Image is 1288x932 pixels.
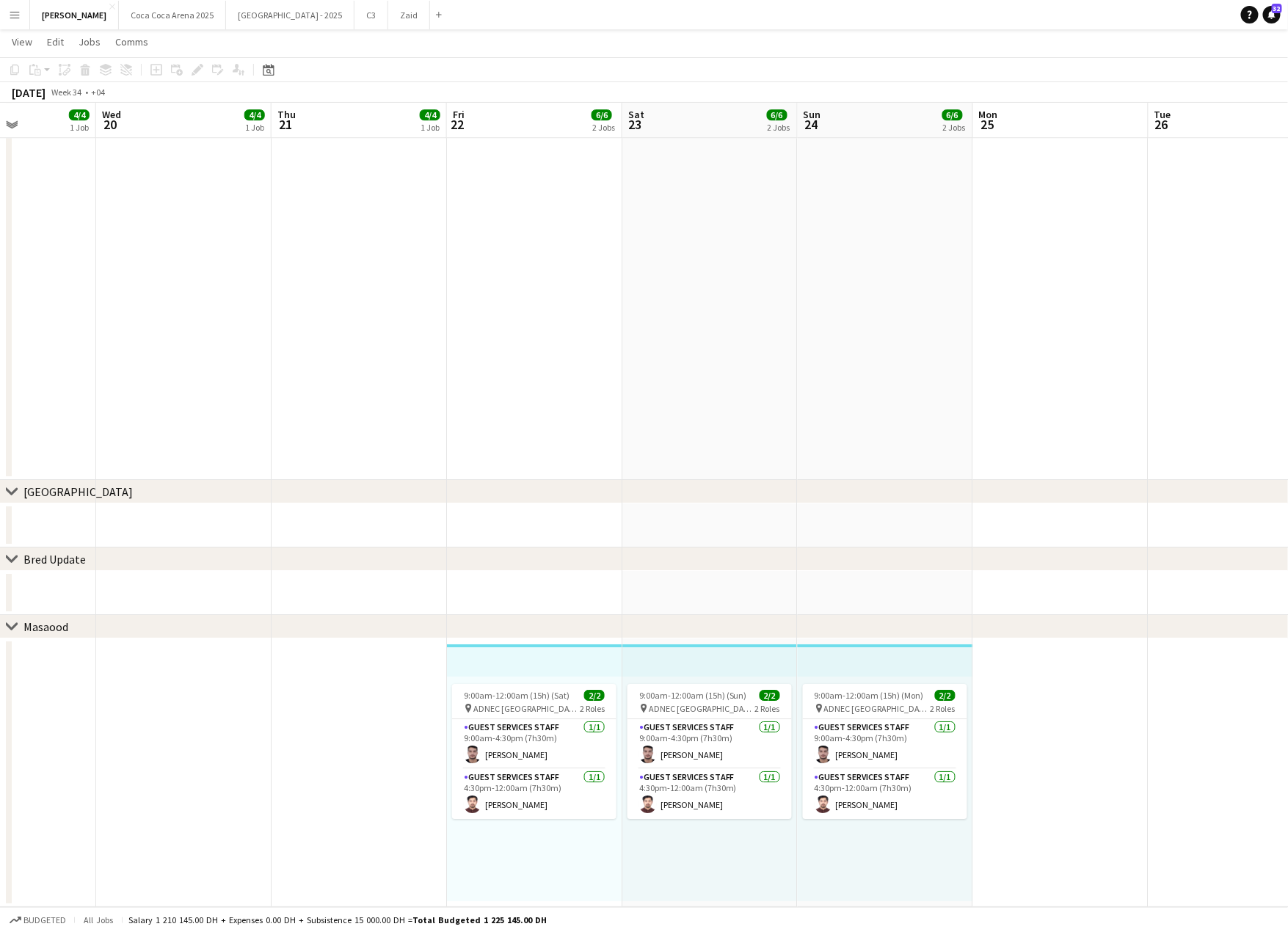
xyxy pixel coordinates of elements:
[473,703,580,714] span: ADNEC [GEOGRAPHIC_DATA]
[79,35,101,48] span: Jobs
[119,1,226,29] button: Coca Coca Arena 2025
[23,619,68,634] div: Masaood
[977,116,998,133] span: 25
[451,116,465,133] span: 22
[627,684,792,819] app-job-card: 9:00am-12:00am (15h) (Sun)2/2 ADNEC [GEOGRAPHIC_DATA]2 RolesGuest Services Staff1/19:00am-4:30pm ...
[649,703,755,714] span: ADNEC [GEOGRAPHIC_DATA]
[767,109,787,120] span: 6/6
[100,116,121,133] span: 20
[803,769,967,819] app-card-role: Guest Services Staff1/14:30pm-12:00am (7h30m)[PERSON_NAME]
[628,108,644,121] span: Sat
[30,1,119,29] button: [PERSON_NAME]
[47,35,64,48] span: Edit
[803,684,967,819] app-job-card: 9:00am-12:00am (15h) (Mon)2/2 ADNEC [GEOGRAPHIC_DATA]2 RolesGuest Services Staff1/19:00am-4:30pm ...
[592,122,615,133] div: 2 Jobs
[275,116,296,133] span: 21
[109,32,154,51] a: Comms
[23,552,86,567] div: Bred Update
[464,690,570,701] span: 9:00am-12:00am (15h) (Sat)
[755,703,780,714] span: 2 Roles
[41,32,70,51] a: Edit
[115,35,148,48] span: Comms
[626,116,644,133] span: 23
[6,32,38,51] a: View
[1263,6,1281,23] a: 32
[70,122,89,133] div: 1 Job
[760,690,780,701] span: 2/2
[73,32,106,51] a: Jobs
[627,719,792,769] app-card-role: Guest Services Staff1/19:00am-4:30pm (7h30m)[PERSON_NAME]
[1154,108,1171,121] span: Tue
[244,109,265,120] span: 4/4
[453,108,465,121] span: Fri
[804,108,821,121] span: Sun
[801,116,821,133] span: 24
[452,684,616,819] app-job-card: 9:00am-12:00am (15h) (Sat)2/2 ADNEC [GEOGRAPHIC_DATA]2 RolesGuest Services Staff1/19:00am-4:30pm ...
[592,109,612,120] span: 6/6
[7,912,68,928] button: Budgeted
[23,915,66,925] span: Budgeted
[627,769,792,819] app-card-role: Guest Services Staff1/14:30pm-12:00am (7h30m)[PERSON_NAME]
[421,122,440,133] div: 1 Job
[388,1,430,29] button: Zaid
[1152,116,1171,133] span: 26
[452,769,616,819] app-card-role: Guest Services Staff1/14:30pm-12:00am (7h30m)[PERSON_NAME]
[12,85,46,100] div: [DATE]
[277,108,296,121] span: Thu
[931,703,956,714] span: 2 Roles
[23,484,133,499] div: [GEOGRAPHIC_DATA]
[12,35,32,48] span: View
[1272,4,1282,13] span: 32
[580,703,605,714] span: 2 Roles
[639,690,747,701] span: 9:00am-12:00am (15h) (Sun)
[584,690,605,701] span: 2/2
[412,914,547,925] span: Total Budgeted 1 225 145.00 DH
[824,703,931,714] span: ADNEC [GEOGRAPHIC_DATA]
[354,1,388,29] button: C3
[815,690,924,701] span: 9:00am-12:00am (15h) (Mon)
[420,109,440,120] span: 4/4
[979,108,998,121] span: Mon
[69,109,90,120] span: 4/4
[128,914,547,925] div: Salary 1 210 145.00 DH + Expenses 0.00 DH + Subsistence 15 000.00 DH =
[91,87,105,98] div: +04
[226,1,354,29] button: [GEOGRAPHIC_DATA] - 2025
[81,914,116,925] span: All jobs
[452,719,616,769] app-card-role: Guest Services Staff1/19:00am-4:30pm (7h30m)[PERSON_NAME]
[245,122,264,133] div: 1 Job
[102,108,121,121] span: Wed
[768,122,790,133] div: 2 Jobs
[943,122,966,133] div: 2 Jobs
[942,109,963,120] span: 6/6
[803,719,967,769] app-card-role: Guest Services Staff1/19:00am-4:30pm (7h30m)[PERSON_NAME]
[935,690,956,701] span: 2/2
[48,87,85,98] span: Week 34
